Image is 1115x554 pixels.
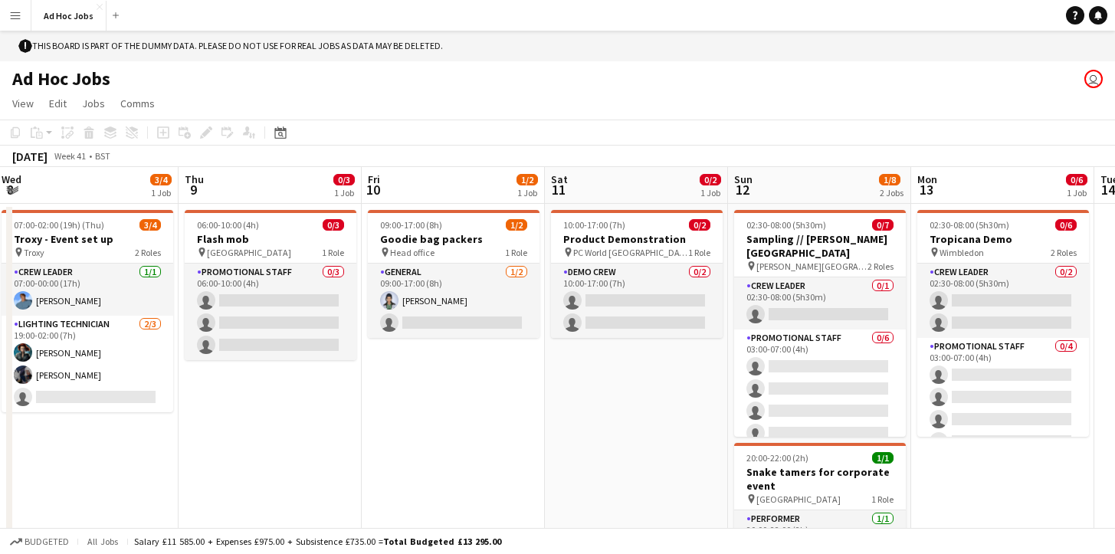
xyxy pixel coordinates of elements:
[49,97,67,110] span: Edit
[6,93,40,113] a: View
[12,97,34,110] span: View
[76,93,111,113] a: Jobs
[12,67,110,90] h1: Ad Hoc Jobs
[84,536,121,547] span: All jobs
[31,1,107,31] button: Ad Hoc Jobs
[114,93,161,113] a: Comms
[12,149,48,164] div: [DATE]
[25,536,69,547] span: Budgeted
[51,150,89,162] span: Week 41
[120,97,155,110] span: Comms
[383,536,501,547] span: Total Budgeted £13 295.00
[134,536,501,547] div: Salary £11 585.00 + Expenses £975.00 + Subsistence £735.00 =
[43,93,73,113] a: Edit
[82,97,105,110] span: Jobs
[18,39,32,53] span: !
[8,533,71,550] button: Budgeted
[95,150,110,162] div: BST
[1084,70,1103,88] app-user-avatar: ABDUL MATEEN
